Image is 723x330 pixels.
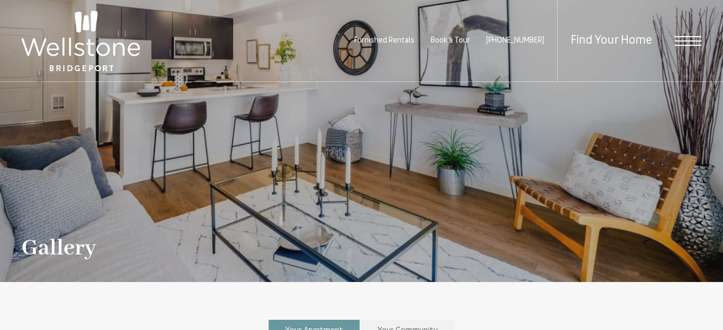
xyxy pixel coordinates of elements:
a: Find Your Home [571,35,652,47]
a: Book a Tour [431,37,470,45]
img: Wellstone [22,11,140,71]
a: Call Us at (253) 642-8681 [486,37,544,45]
span: [PHONE_NUMBER] [486,37,544,45]
h1: Gallery [22,236,96,260]
button: Open Menu [675,36,701,46]
a: Furnished Rentals [354,37,415,45]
